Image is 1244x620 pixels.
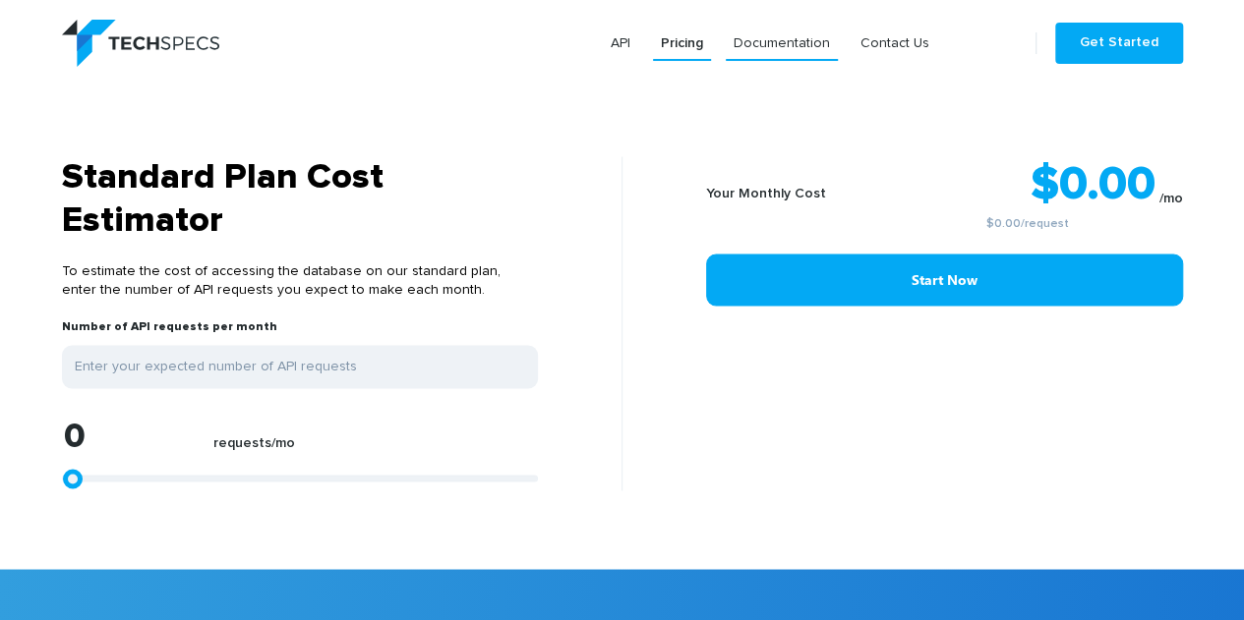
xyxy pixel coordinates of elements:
[62,20,219,67] img: logo
[62,156,538,243] h3: Standard Plan Cost Estimator
[726,26,838,61] a: Documentation
[986,218,1021,230] a: $0.00
[872,218,1182,230] small: /request
[62,345,538,388] input: Enter your expected number of API requests
[1159,192,1183,205] sub: /mo
[706,254,1183,306] a: Start Now
[62,319,277,345] label: Number of API requests per month
[1055,23,1183,64] a: Get Started
[706,187,826,200] b: Your Monthly Cost
[603,26,638,61] a: API
[62,243,538,319] p: To estimate the cost of accessing the database on our standard plan, enter the number of API requ...
[1031,161,1155,208] strong: $0.00
[853,26,937,61] a: Contact Us
[653,26,711,61] a: Pricing
[213,434,295,461] label: requests/mo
